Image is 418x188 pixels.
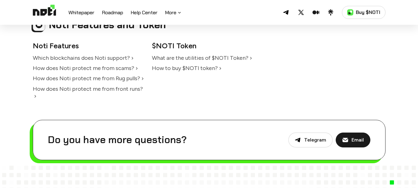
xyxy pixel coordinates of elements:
a: $NOTI Token [152,41,196,50]
h2: Do you have more questions? [48,135,283,145]
a: Telegram [288,133,333,147]
img: Noti Features and Token icon [36,20,42,30]
a: Which blockchains does Noti support? [33,55,135,61]
a: Whitepaper [68,9,94,17]
a: How does Noti protect me from front runs? [33,85,143,99]
a: Noti Features and Token [49,18,166,31]
button: More [165,9,182,16]
a: Help Center [131,9,157,17]
a: What are the utilities of $NOTI Token? [152,55,253,61]
img: Logo [33,5,56,20]
a: Buy $NOTI [342,6,386,19]
a: Roadmap [102,9,123,17]
a: How does Noti protect me from scams? [33,65,139,72]
a: Noti Features [33,41,79,50]
p: Email [351,137,364,143]
a: How to buy $NOTI token? [152,65,223,72]
a: Email [336,133,370,147]
a: How does Noti protect me from Rug pulls? [33,75,145,82]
